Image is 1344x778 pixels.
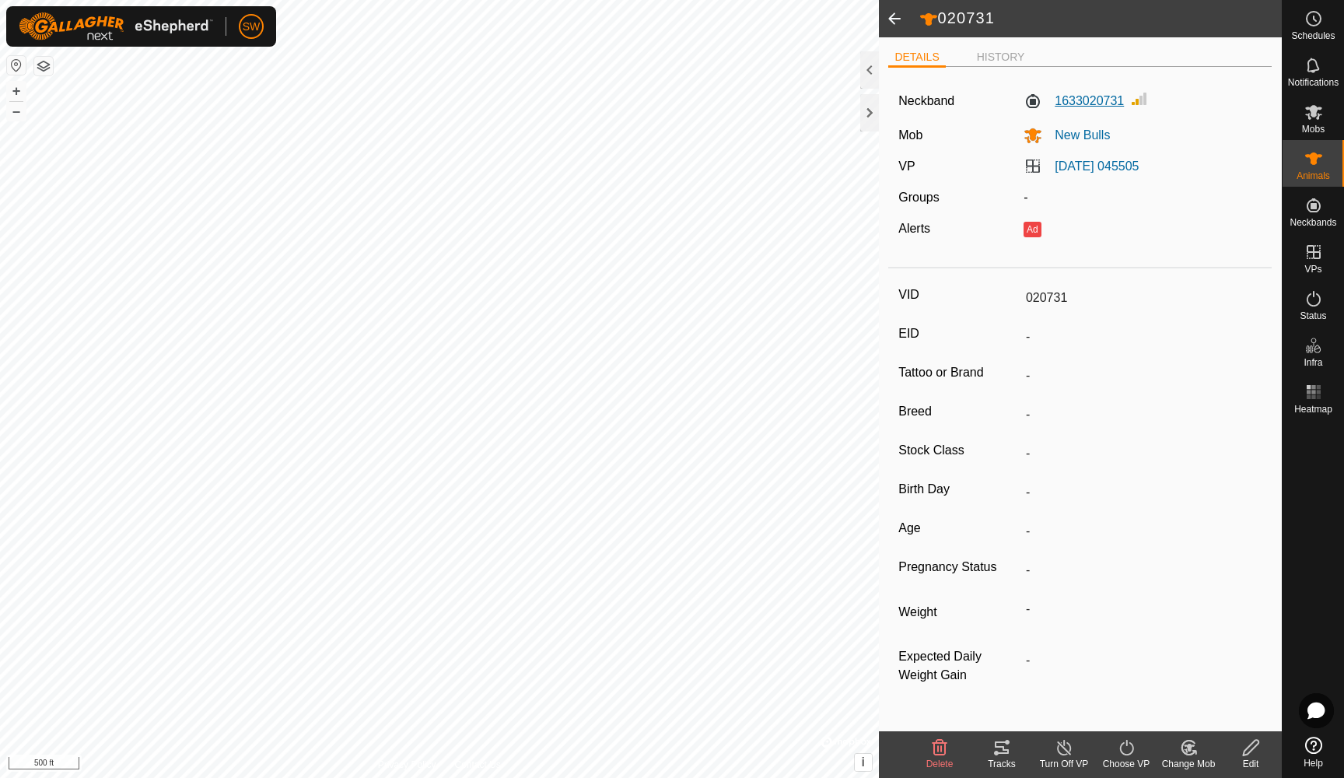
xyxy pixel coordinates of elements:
label: Birth Day [898,479,1020,499]
span: Infra [1304,358,1322,367]
img: Signal strength [1130,89,1149,108]
label: Age [898,518,1020,538]
a: Contact Us [454,758,500,772]
span: Heatmap [1294,405,1332,414]
button: Reset Map [7,56,26,75]
li: DETAILS [888,49,945,68]
label: Pregnancy Status [898,557,1020,577]
span: Status [1300,311,1326,321]
label: Stock Class [898,440,1020,461]
span: Animals [1297,171,1330,180]
span: VPs [1304,265,1321,274]
a: Help [1283,731,1344,774]
label: VID [898,285,1020,305]
div: Edit [1220,757,1282,771]
button: – [7,102,26,121]
span: SW [243,19,261,35]
label: VP [898,159,915,173]
span: Notifications [1288,78,1339,87]
button: + [7,82,26,100]
button: i [855,754,872,771]
label: 1633020731 [1024,92,1124,110]
button: Ad [1024,222,1041,237]
li: HISTORY [971,49,1031,65]
img: Gallagher Logo [19,12,213,40]
div: Tracks [971,757,1033,771]
span: Mobs [1302,124,1325,134]
label: Weight [898,596,1020,629]
span: Help [1304,759,1323,768]
div: Change Mob [1157,757,1220,771]
a: Privacy Policy [378,758,436,772]
span: Neckbands [1290,218,1336,227]
label: Mob [898,128,922,142]
button: Map Layers [34,57,53,75]
label: Groups [898,191,939,204]
span: i [861,755,864,769]
h2: 020731 [919,9,1282,29]
span: Delete [926,759,954,769]
a: [DATE] 045505 [1055,159,1139,173]
div: - [1017,188,1268,207]
span: Schedules [1291,31,1335,40]
label: Neckband [898,92,954,110]
label: Tattoo or Brand [898,363,1020,383]
label: Alerts [898,222,930,235]
div: Choose VP [1095,757,1157,771]
span: New Bulls [1042,128,1110,142]
label: Expected Daily Weight Gain [898,647,1020,685]
div: Turn Off VP [1033,757,1095,771]
label: EID [898,324,1020,344]
label: Breed [898,401,1020,422]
